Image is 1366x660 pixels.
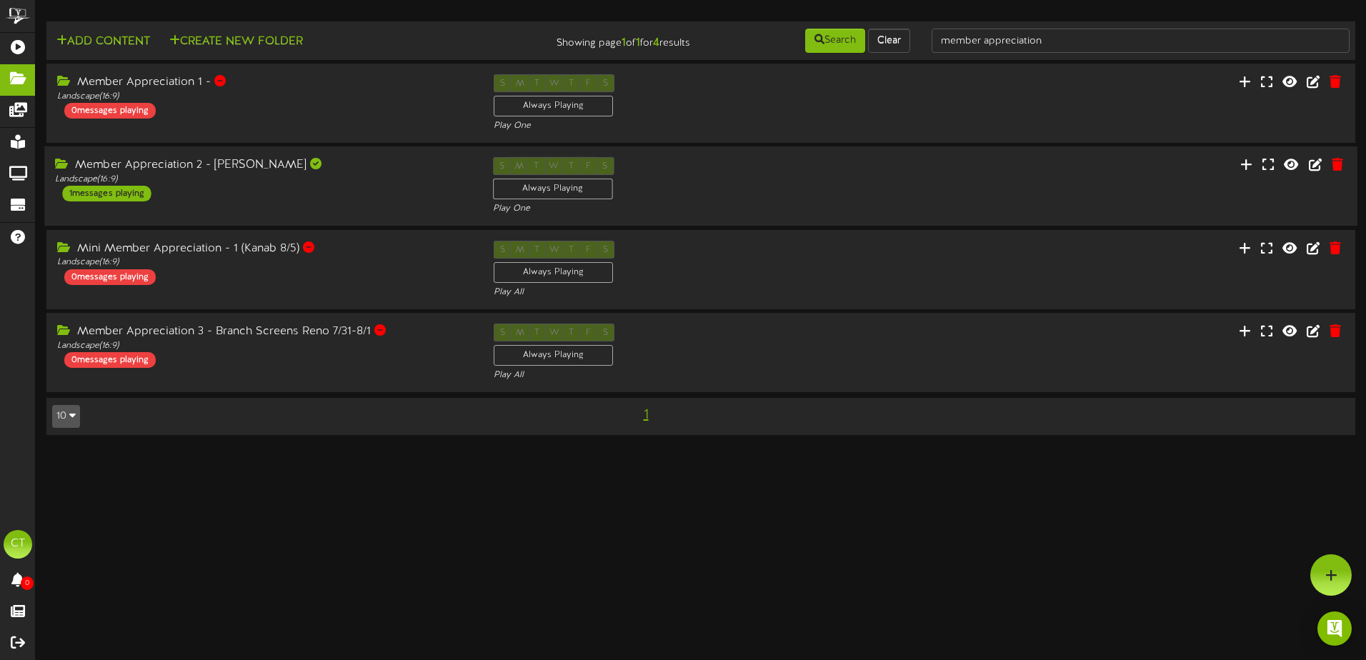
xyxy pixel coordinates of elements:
strong: 4 [653,36,659,49]
div: Landscape ( 16:9 ) [57,340,472,352]
div: Showing page of for results [481,27,701,51]
input: -- Search Folders by Name -- [932,29,1350,53]
button: Add Content [52,33,154,51]
div: Play One [494,120,909,132]
button: Create New Folder [165,33,307,51]
div: Member Appreciation 2 - [PERSON_NAME] [55,157,471,174]
strong: 1 [622,36,626,49]
div: 0 messages playing [64,103,156,119]
div: CT [4,530,32,559]
div: Always Playing [494,345,613,366]
strong: 1 [636,36,640,49]
div: Mini Member Appreciation - 1 (Kanab 8/5) [57,241,472,257]
div: Landscape ( 16:9 ) [55,174,471,186]
div: Play All [494,286,909,299]
div: Member Appreciation 1 - [57,74,472,91]
div: Member Appreciation 3 - Branch Screens Reno 7/31-8/1 [57,324,472,340]
div: Landscape ( 16:9 ) [57,256,472,269]
button: Search [805,29,865,53]
button: 10 [52,405,80,428]
div: 0 messages playing [64,269,156,285]
div: Open Intercom Messenger [1317,611,1352,646]
span: 0 [21,576,34,590]
div: 1 messages playing [62,186,151,201]
div: Play One [493,203,909,215]
div: Always Playing [494,96,613,116]
div: Always Playing [493,179,613,199]
div: Landscape ( 16:9 ) [57,91,472,103]
div: 0 messages playing [64,352,156,368]
div: Always Playing [494,262,613,283]
span: 1 [640,407,652,423]
div: Play All [494,369,909,381]
button: Clear [868,29,910,53]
